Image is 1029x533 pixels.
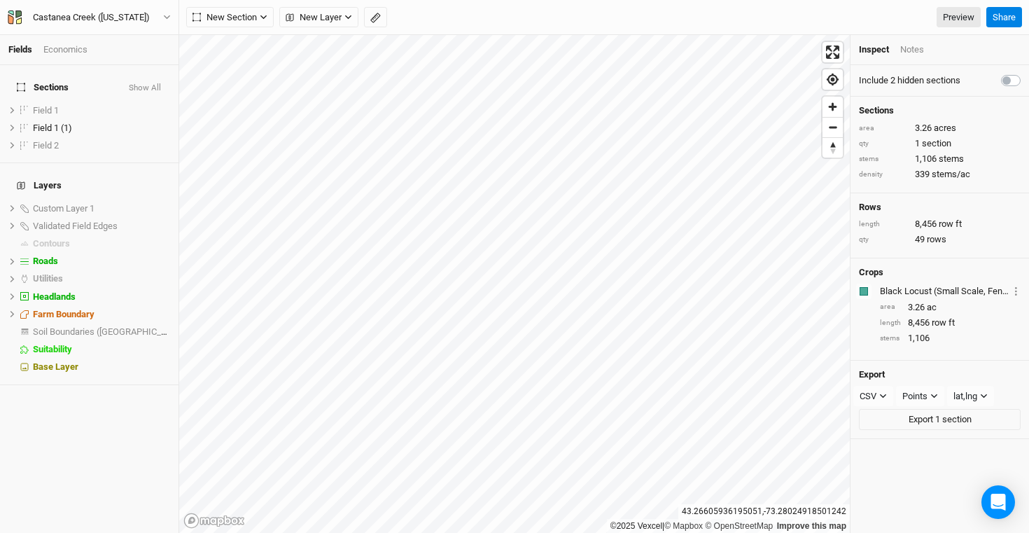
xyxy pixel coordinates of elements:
span: Farm Boundary [33,309,94,319]
div: Field 2 [33,140,170,151]
button: Zoom out [822,117,843,137]
div: Farm Boundary [33,309,170,320]
span: Sections [17,82,69,93]
span: Soil Boundaries ([GEOGRAPHIC_DATA]) [33,326,188,337]
button: Reset bearing to north [822,137,843,158]
div: lat,lng [953,389,977,403]
button: New Layer [279,7,358,28]
div: | [610,519,846,533]
h4: Rows [859,202,1021,213]
div: Inspect [859,43,889,56]
span: Reset bearing to north [822,138,843,158]
a: Mapbox logo [183,513,245,529]
div: 1 [859,137,1021,150]
div: qty [859,235,908,245]
h4: Layers [8,172,170,200]
span: Zoom out [822,118,843,137]
div: Castanea Creek ([US_STATE]) [33,11,150,25]
div: Castanea Creek (Washington) [33,11,150,25]
span: Utilities [33,273,63,284]
div: 8,456 [880,317,1021,329]
a: Mapbox [664,521,703,531]
button: New Section [186,7,274,28]
div: density [859,169,908,180]
div: Open Intercom Messenger [981,485,1015,519]
a: ©2025 Vexcel [610,521,662,531]
button: Export 1 section [859,409,1021,430]
div: Points [902,389,927,403]
button: Shortcut: M [364,7,387,28]
div: CSV [860,389,876,403]
button: Enter fullscreen [822,42,843,62]
div: Roads [33,256,170,267]
div: Notes [900,43,924,56]
div: 1,106 [859,153,1021,165]
span: Suitability [33,344,72,354]
span: Roads [33,256,58,266]
label: Include 2 hidden sections [859,74,960,87]
span: Base Layer [33,361,78,372]
span: rows [927,233,946,246]
div: qty [859,139,908,149]
a: Preview [937,7,981,28]
div: Contours [33,238,170,249]
div: 49 [859,233,1021,246]
button: Points [896,386,944,407]
div: area [880,302,901,312]
div: stems [859,154,908,165]
h4: Export [859,369,1021,380]
div: 1,106 [880,332,1021,345]
div: area [859,123,908,134]
span: ac [927,301,937,314]
button: Zoom in [822,97,843,117]
span: Field 1 [33,105,59,116]
div: Suitability [33,344,170,355]
div: Black Locust (Small Scale, Fenceposts Only) [880,285,1009,298]
div: 3.26 [880,301,1021,314]
button: Crop Usage [1011,283,1021,299]
span: Contours [33,238,70,249]
div: 3.26 [859,122,1021,134]
div: Headlands [33,291,170,303]
span: row ft [932,317,955,329]
span: row ft [939,218,962,230]
div: length [859,219,908,230]
div: 8,456 [859,218,1021,230]
button: Share [986,7,1022,28]
span: section [922,137,951,150]
span: acres [934,122,956,134]
div: Soil Boundaries (US) [33,326,170,338]
div: Base Layer [33,361,170,373]
div: 339 [859,168,1021,181]
span: New Layer [286,11,342,25]
div: 43.26605936195051 , -73.28024918501242 [678,504,850,519]
span: Validated Field Edges [33,221,118,231]
h4: Sections [859,105,1021,116]
button: Show All [128,83,162,93]
span: Field 2 [33,140,59,151]
div: length [880,318,901,328]
button: Castanea Creek ([US_STATE]) [7,10,171,25]
a: Fields [8,44,32,55]
a: Improve this map [777,521,846,531]
div: Validated Field Edges [33,221,170,232]
canvas: Map [179,35,850,533]
button: CSV [853,386,893,407]
h4: Crops [859,267,883,278]
div: Field 1 (1) [33,123,170,134]
span: New Section [192,11,257,25]
a: OpenStreetMap [705,521,773,531]
span: Field 1 (1) [33,123,72,133]
span: stems [939,153,964,165]
div: Custom Layer 1 [33,203,170,214]
div: Field 1 [33,105,170,116]
button: lat,lng [947,386,994,407]
span: stems/ac [932,168,970,181]
div: stems [880,333,901,344]
div: Utilities [33,273,170,284]
span: Headlands [33,291,76,302]
span: Custom Layer 1 [33,203,94,214]
button: Find my location [822,69,843,90]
